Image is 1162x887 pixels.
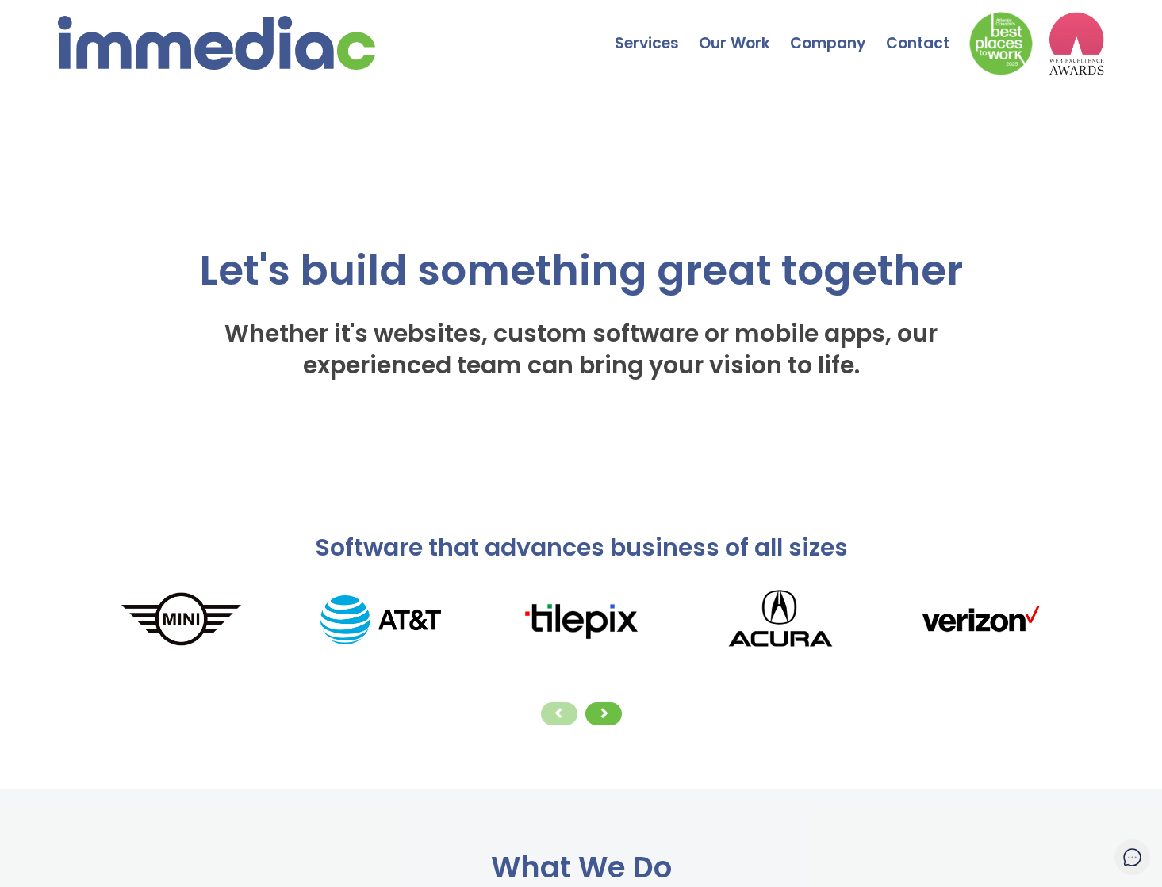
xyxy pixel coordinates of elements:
a: Our Work [699,4,790,59]
img: verizonLogo.png [880,598,1080,641]
img: AT%26T_logo.png [281,595,481,644]
img: tilepixLogo.png [481,598,681,642]
span: Whether it's websites, custom software or mobile apps, our experienced team can bring your vision... [224,316,938,382]
img: MINI_logo.png [82,590,282,650]
a: Contact [886,4,969,59]
img: immediac [58,16,375,70]
span: Software that advances business of all sizes [315,530,848,564]
a: Company [790,4,886,59]
img: Acura_logo.png [681,579,880,660]
span: Let's build something great together [199,241,963,299]
img: Down [969,12,1033,75]
a: Services [615,4,699,59]
img: logo2_wea_nobg.webp [1049,12,1104,75]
